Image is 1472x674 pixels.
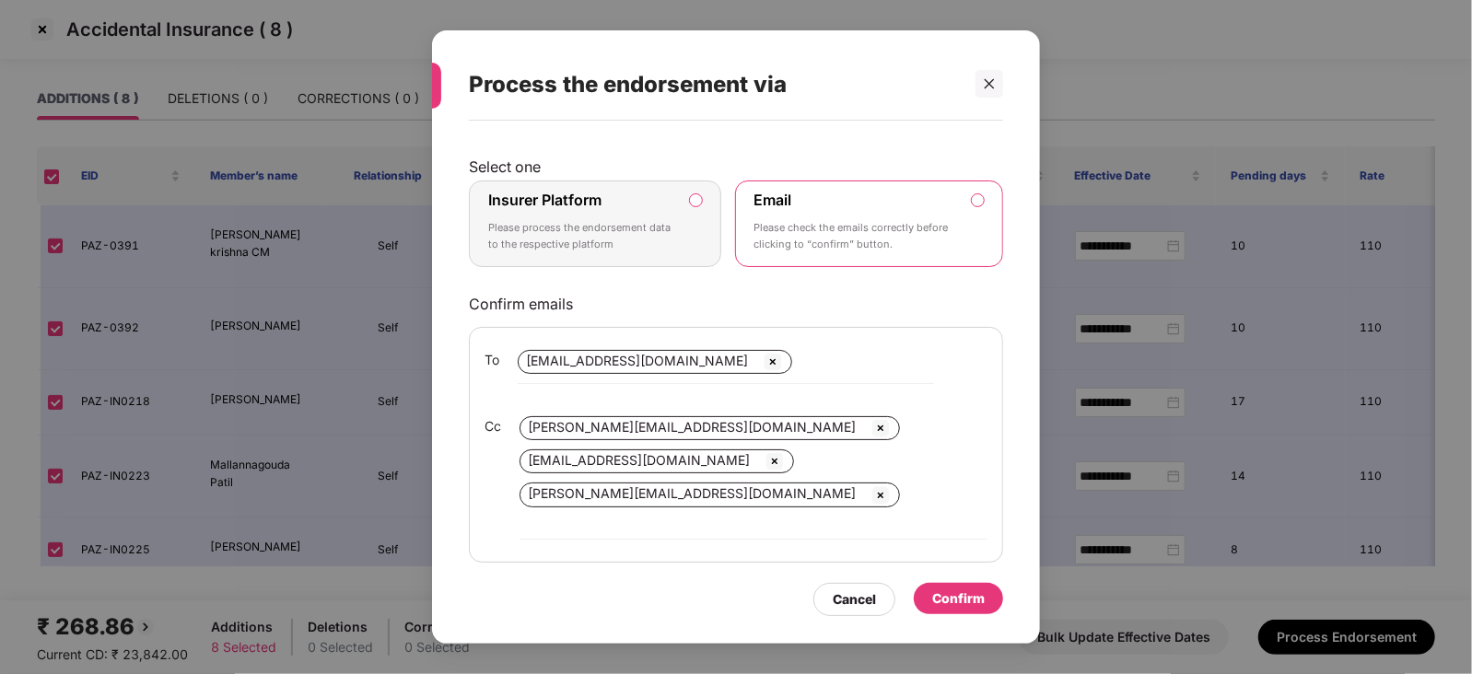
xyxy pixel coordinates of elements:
[690,194,702,206] input: Insurer PlatformPlease process the endorsement data to the respective platform
[485,350,499,370] span: To
[488,220,676,252] p: Please process the endorsement data to the respective platform
[983,77,996,90] span: close
[764,450,786,472] img: svg+xml;base64,PHN2ZyBpZD0iQ3Jvc3MtMzJ4MzIiIHhtbG5zPSJodHRwOi8vd3d3LnczLm9yZy8yMDAwL3N2ZyIgd2lkdG...
[932,588,985,609] div: Confirm
[754,220,959,252] p: Please check the emails correctly before clicking to “confirm” button.
[870,484,892,506] img: svg+xml;base64,PHN2ZyBpZD0iQ3Jvc3MtMzJ4MzIiIHhtbG5zPSJodHRwOi8vd3d3LnczLm9yZy8yMDAwL3N2ZyIgd2lkdG...
[754,191,792,209] label: Email
[972,194,984,206] input: EmailPlease check the emails correctly before clicking to “confirm” button.
[870,417,892,439] img: svg+xml;base64,PHN2ZyBpZD0iQ3Jvc3MtMzJ4MzIiIHhtbG5zPSJodHRwOi8vd3d3LnczLm9yZy8yMDAwL3N2ZyIgd2lkdG...
[469,295,1003,313] p: Confirm emails
[762,351,784,373] img: svg+xml;base64,PHN2ZyBpZD0iQ3Jvc3MtMzJ4MzIiIHhtbG5zPSJodHRwOi8vd3d3LnczLm9yZy8yMDAwL3N2ZyIgd2lkdG...
[485,416,501,436] span: Cc
[469,49,959,121] div: Process the endorsement via
[488,191,602,209] label: Insurer Platform
[528,452,750,468] span: [EMAIL_ADDRESS][DOMAIN_NAME]
[526,353,748,368] span: [EMAIL_ADDRESS][DOMAIN_NAME]
[833,589,876,610] div: Cancel
[469,157,1003,176] p: Select one
[528,485,856,501] span: [PERSON_NAME][EMAIL_ADDRESS][DOMAIN_NAME]
[528,419,856,435] span: [PERSON_NAME][EMAIL_ADDRESS][DOMAIN_NAME]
